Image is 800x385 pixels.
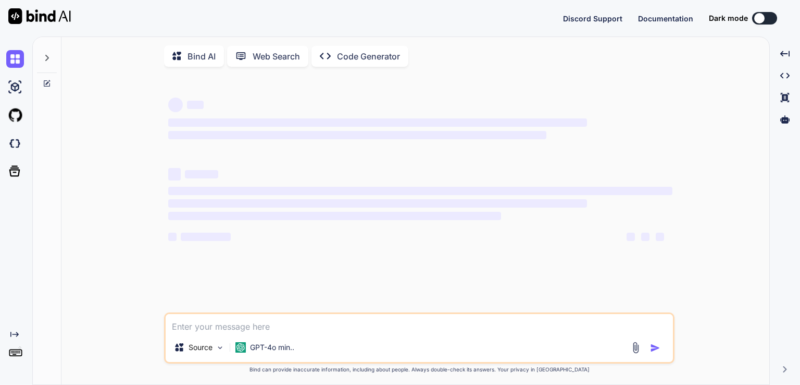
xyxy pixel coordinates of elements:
[216,343,224,352] img: Pick Models
[6,78,24,96] img: ai-studio
[337,50,400,63] p: Code Generator
[168,131,546,139] span: ‌
[253,50,300,63] p: Web Search
[638,13,693,24] button: Documentation
[6,50,24,68] img: chat
[563,13,622,24] button: Discord Support
[168,118,586,127] span: ‌
[168,212,501,220] span: ‌
[250,342,294,353] p: GPT-4o min..
[641,233,649,241] span: ‌
[168,98,183,112] span: ‌
[627,233,635,241] span: ‌
[638,14,693,23] span: Documentation
[168,187,672,195] span: ‌
[630,342,642,354] img: attachment
[656,233,664,241] span: ‌
[235,342,246,353] img: GPT-4o mini
[187,50,216,63] p: Bind AI
[181,233,231,241] span: ‌
[709,13,748,23] span: Dark mode
[187,101,204,109] span: ‌
[8,8,71,24] img: Bind AI
[168,168,181,181] span: ‌
[164,366,674,374] p: Bind can provide inaccurate information, including about people. Always double-check its answers....
[6,135,24,152] img: darkCloudIdeIcon
[185,170,218,178] span: ‌
[168,233,177,241] span: ‌
[650,343,660,353] img: icon
[168,199,586,208] span: ‌
[189,342,213,353] p: Source
[6,106,24,124] img: githubLight
[563,14,622,23] span: Discord Support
